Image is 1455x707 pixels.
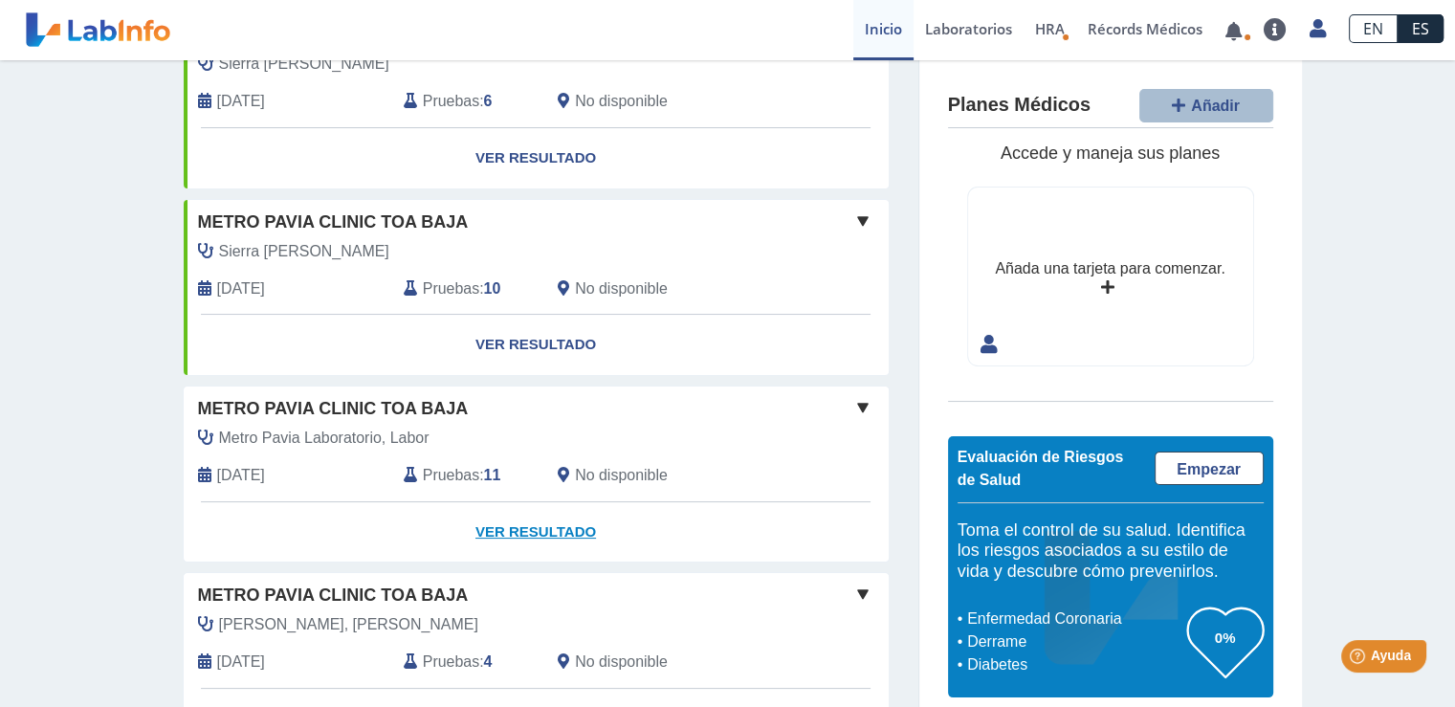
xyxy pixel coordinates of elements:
[1139,89,1273,122] button: Añadir
[423,90,479,113] span: Pruebas
[217,651,265,674] span: 2025-02-13
[958,520,1264,583] h5: Toma el control de su salud. Identifica los riesgos asociados a su estilo de vida y descubre cómo...
[423,651,479,674] span: Pruebas
[219,240,389,263] span: Sierra Mercado, Marielly
[575,277,668,300] span: No disponible
[198,396,469,422] span: Metro Pavia Clinic Toa Baja
[484,280,501,297] b: 10
[198,210,469,235] span: Metro Pavia Clinic Toa Baja
[484,653,493,670] b: 4
[962,653,1187,676] li: Diabetes
[575,90,668,113] span: No disponible
[1349,14,1398,43] a: EN
[423,277,479,300] span: Pruebas
[219,53,389,76] span: Sierra Mercado, Marielly
[1177,461,1241,477] span: Empezar
[1398,14,1444,43] a: ES
[184,128,889,188] a: Ver Resultado
[1155,452,1264,485] a: Empezar
[575,651,668,674] span: No disponible
[1191,98,1240,114] span: Añadir
[1035,19,1065,38] span: HRA
[958,449,1124,488] span: Evaluación de Riesgos de Salud
[575,464,668,487] span: No disponible
[389,464,543,487] div: :
[219,613,478,636] span: Torres Acevedo, Jose
[484,467,501,483] b: 11
[995,257,1224,280] div: Añada una tarjeta para comenzar.
[389,277,543,300] div: :
[217,90,265,113] span: 2024-11-27
[1187,626,1264,650] h3: 0%
[948,94,1091,117] h4: Planes Médicos
[962,630,1187,653] li: Derrame
[219,427,430,450] span: Metro Pavia Laboratorio, Labor
[423,464,479,487] span: Pruebas
[217,277,265,300] span: 2024-05-02
[184,502,889,563] a: Ver Resultado
[962,608,1187,630] li: Enfermedad Coronaria
[198,583,469,608] span: Metro Pavia Clinic Toa Baja
[389,651,543,674] div: :
[217,464,265,487] span: 2025-08-18
[484,93,493,109] b: 6
[184,315,889,375] a: Ver Resultado
[389,90,543,113] div: :
[1285,632,1434,686] iframe: Help widget launcher
[1001,144,1220,163] span: Accede y maneja sus planes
